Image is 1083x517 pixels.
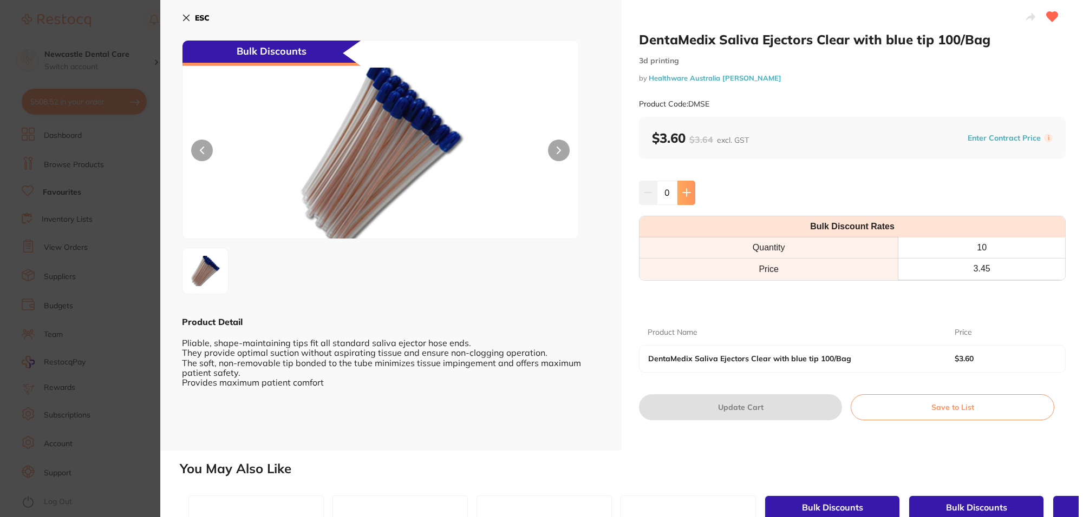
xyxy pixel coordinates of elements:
[639,100,709,109] small: Product Code: DMSE
[182,41,361,66] div: Bulk Discounts
[652,130,749,146] b: $3.60
[648,327,697,338] p: Product Name
[964,133,1044,143] button: Enter Contract Price
[717,135,749,145] span: excl. GST
[640,216,1065,237] th: Bulk Discount Rates
[955,327,972,338] p: Price
[1044,134,1053,142] label: i
[640,237,898,258] th: Quantity
[195,13,210,23] b: ESC
[640,258,898,280] td: Price
[649,74,781,82] a: Healthware Australia [PERSON_NAME]
[186,251,225,290] img: eHMucG5n
[898,237,1065,258] th: 10
[955,354,1047,363] b: $3.60
[182,9,210,27] button: ESC
[639,56,1066,65] small: 3d printing
[182,328,600,387] div: Pliable, shape-maintaining tips fit all standard saliva ejector hose ends. They provide optimal s...
[182,316,243,327] b: Product Detail
[262,68,499,238] img: eHMucG5n
[648,354,924,363] b: DentaMedix Saliva Ejectors Clear with blue tip 100/Bag
[639,394,842,420] button: Update Cart
[689,134,713,145] span: $3.64
[898,258,1065,280] th: 3.45
[639,31,1066,48] h2: DentaMedix Saliva Ejectors Clear with blue tip 100/Bag
[180,461,1079,476] h2: You May Also Like
[639,74,1066,82] small: by
[851,394,1054,420] button: Save to List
